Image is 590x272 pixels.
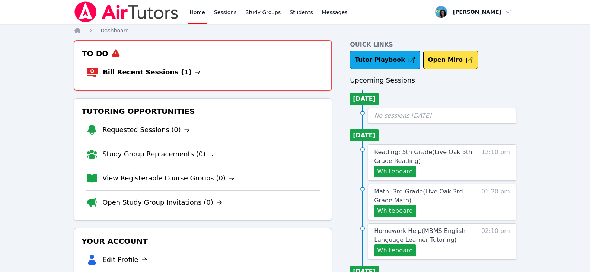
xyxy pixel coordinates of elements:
li: [DATE] [350,93,379,105]
span: Reading: 5th Grade ( Live Oak 5th Grade Reading ) [374,148,472,164]
button: Open Miro [423,51,478,69]
span: No sessions [DATE] [374,112,431,119]
span: Messages [322,9,348,16]
h3: To Do [80,47,325,60]
img: Air Tutors [74,1,179,22]
a: Homework Help(MBMS English Language Learner Tutoring) [374,227,476,244]
h3: Tutoring Opportunities [80,105,326,118]
a: Bill Recent Sessions (1) [103,67,201,77]
h4: Quick Links [350,40,516,49]
a: Tutor Playbook [350,51,420,69]
h3: Your Account [80,234,326,248]
a: Study Group Replacements (0) [102,149,214,159]
li: [DATE] [350,129,379,141]
a: Edit Profile [102,255,147,265]
button: Whiteboard [374,205,416,217]
a: Reading: 5th Grade(Live Oak 5th Grade Reading) [374,148,476,166]
span: 12:10 pm [481,148,510,177]
span: 01:20 pm [481,187,510,217]
a: Math: 3rd Grade(Live Oak 3rd Grade Math) [374,187,476,205]
button: Whiteboard [374,244,416,256]
a: View Registerable Course Groups (0) [102,173,235,183]
span: Homework Help ( MBMS English Language Learner Tutoring ) [374,227,465,243]
button: Whiteboard [374,166,416,177]
a: Requested Sessions (0) [102,125,190,135]
nav: Breadcrumb [74,27,516,34]
a: Open Study Group Invitations (0) [102,197,222,208]
span: 02:10 pm [481,227,510,256]
a: Dashboard [101,27,129,34]
span: Math: 3rd Grade ( Live Oak 3rd Grade Math ) [374,188,463,204]
h3: Upcoming Sessions [350,75,516,86]
span: Dashboard [101,28,129,33]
